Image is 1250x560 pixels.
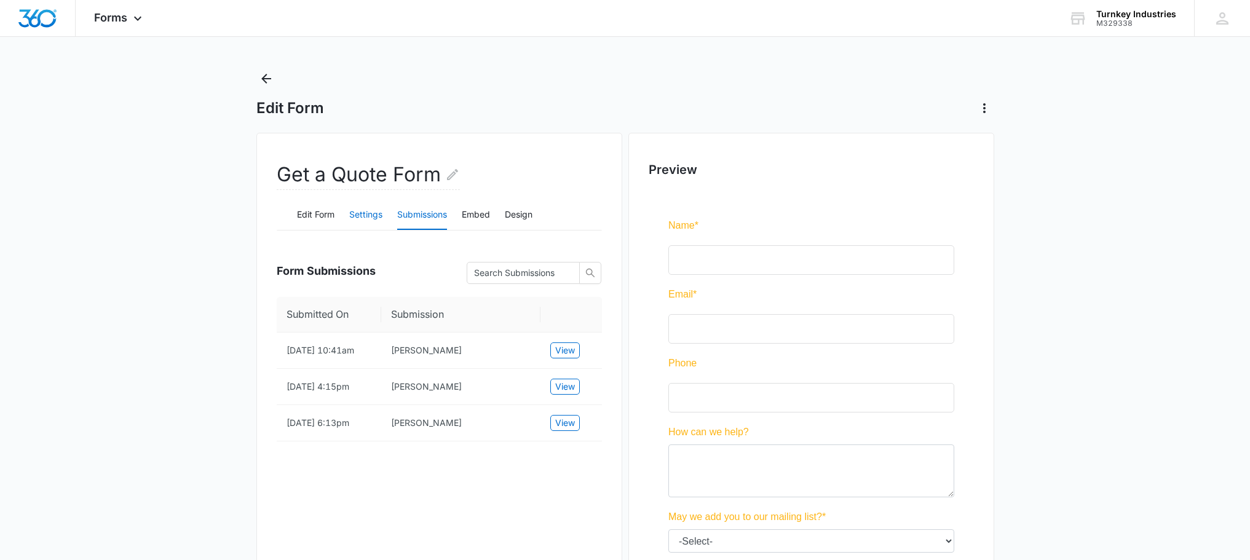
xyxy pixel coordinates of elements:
td: [DATE] 4:15pm [277,369,381,405]
span: Submitted On [287,307,362,322]
td: Lance Welch [381,333,540,369]
span: View [555,344,575,357]
button: Edit Form [297,200,334,230]
button: View [550,415,580,431]
span: Forms [94,11,127,24]
iframe: reCAPTCHA [243,352,400,388]
h2: Get a Quote Form [277,160,460,190]
div: account name [1096,9,1176,19]
button: View [550,379,580,395]
button: Edit Form Name [445,160,460,189]
button: Actions [975,98,994,118]
td: Dan Belore [381,369,540,405]
span: View [555,380,575,393]
td: [DATE] 6:13pm [277,405,381,441]
input: Search Submissions [474,266,563,280]
td: Sean Jackson [381,405,540,441]
button: Submissions [397,200,447,230]
div: account id [1096,19,1176,28]
button: View [550,342,580,358]
h1: Edit Form [256,99,324,117]
button: Back [256,69,276,89]
span: Submit [8,365,39,375]
button: Embed [462,200,490,230]
button: search [579,262,601,284]
h2: Preview [649,160,974,179]
button: Design [505,200,532,230]
span: View [555,416,575,430]
th: Submitted On [277,297,381,333]
span: Form Submissions [277,262,376,279]
button: Settings [349,200,382,230]
span: search [580,268,601,278]
td: [DATE] 10:41am [277,333,381,369]
th: Submission [381,297,540,333]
